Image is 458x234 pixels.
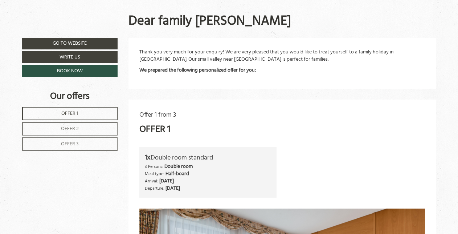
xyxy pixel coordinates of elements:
[139,123,170,136] div: Offer 1
[22,65,118,77] a: Book now
[164,162,193,171] b: Double room
[165,170,189,178] b: Half-board
[139,110,176,120] span: Offer 1 from 3
[61,125,79,133] span: Offer 2
[61,140,79,148] span: Offer 3
[145,152,151,164] b: 1x
[145,178,158,185] small: Arrival:
[22,38,118,49] a: Go to website
[159,177,174,185] b: [DATE]
[11,33,73,37] small: 11:39
[131,5,155,17] div: [DATE]
[145,170,164,177] small: Meal type:
[128,15,291,29] h1: Dear family [PERSON_NAME]
[145,163,163,170] small: 3 Persons:
[145,185,164,192] small: Departure:
[22,51,118,63] a: Write us
[5,19,76,39] div: Hello, how can we help you?
[253,192,286,204] button: Send
[139,66,256,74] strong: We prepared the following personalized offer for you:
[61,109,78,118] span: Offer 1
[165,184,180,193] b: [DATE]
[139,49,425,63] p: Thank you very much for your enquiry! We are very pleased that you would like to treat yourself t...
[11,21,73,26] div: Berghotel Ratschings
[22,90,118,103] div: Our offers
[145,153,271,163] div: Double room standard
